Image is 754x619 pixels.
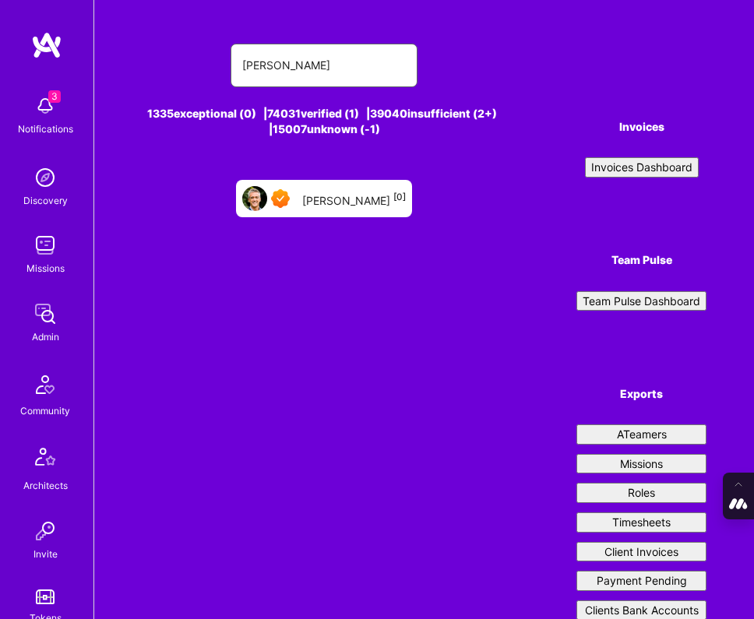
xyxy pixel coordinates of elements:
button: Missions [576,454,706,474]
div: Invite [33,547,58,562]
button: Client Invoices [576,542,706,562]
h4: Invoices [576,121,706,134]
img: admin teamwork [30,298,61,329]
h4: Team Pulse [576,254,706,267]
button: Invoices Dashboard [585,157,699,178]
img: Exceptional A.Teamer [271,189,290,208]
sup: [0] [393,192,406,202]
a: User AvatarExceptional A.Teamer[PERSON_NAME][0] [230,174,418,223]
button: Timesheets [576,512,706,533]
span: 3 [48,90,61,103]
div: Missions [26,261,65,276]
img: Architects [26,441,64,478]
a: Invoices Dashboard [576,157,706,178]
div: 1335 exceptional (0) | 74031 verified (1) | 39040 insufficient (2+) | 15007 unknown (-1) [142,106,508,136]
img: logo [31,31,62,59]
h4: Exports [576,388,706,401]
img: Community [26,366,64,403]
img: tokens [36,589,55,604]
button: Roles [576,483,706,503]
img: discovery [30,162,61,193]
img: teamwork [30,230,61,261]
div: [PERSON_NAME] [302,190,406,208]
img: User Avatar [242,186,267,211]
div: Discovery [23,193,68,209]
div: Notifications [18,121,73,137]
input: Search for an A-Teamer [242,47,406,84]
div: Architects [23,478,68,494]
img: Invite [30,515,61,547]
button: Team Pulse Dashboard [576,291,706,311]
div: Admin [32,329,59,345]
button: ATeamers [576,424,706,445]
div: Community [20,403,70,419]
img: bell [30,90,61,121]
button: Payment Pending [576,571,706,591]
